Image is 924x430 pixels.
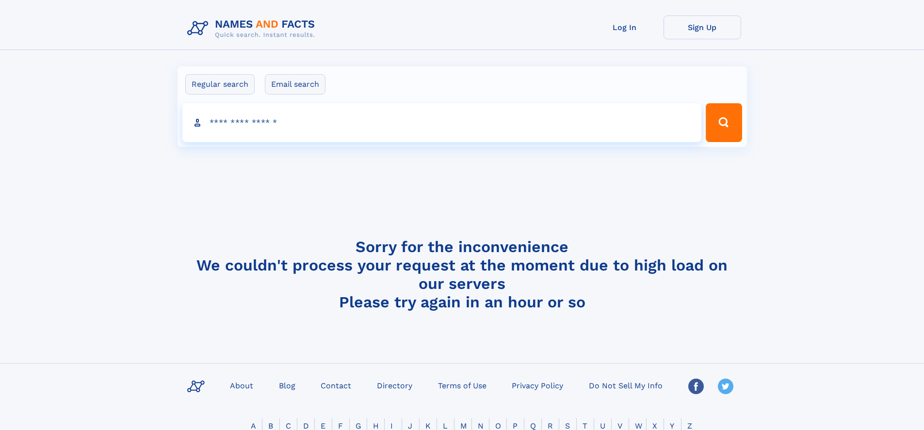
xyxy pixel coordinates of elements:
a: Directory [373,378,416,392]
a: Privacy Policy [508,378,567,392]
a: Contact [317,378,355,392]
a: About [226,378,257,392]
a: Sign Up [664,16,741,39]
label: Regular search [185,74,255,95]
label: Email search [265,74,325,95]
img: Facebook [688,379,704,394]
a: Log In [586,16,664,39]
a: Terms of Use [434,378,490,392]
button: Search Button [706,103,742,142]
h4: Sorry for the inconvenience We couldn't process your request at the moment due to high load on ou... [183,238,741,311]
input: search input [182,103,702,142]
a: Blog [275,378,299,392]
a: Do Not Sell My Info [585,378,666,392]
img: Twitter [718,379,733,394]
img: Logo Names and Facts [183,16,323,42]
